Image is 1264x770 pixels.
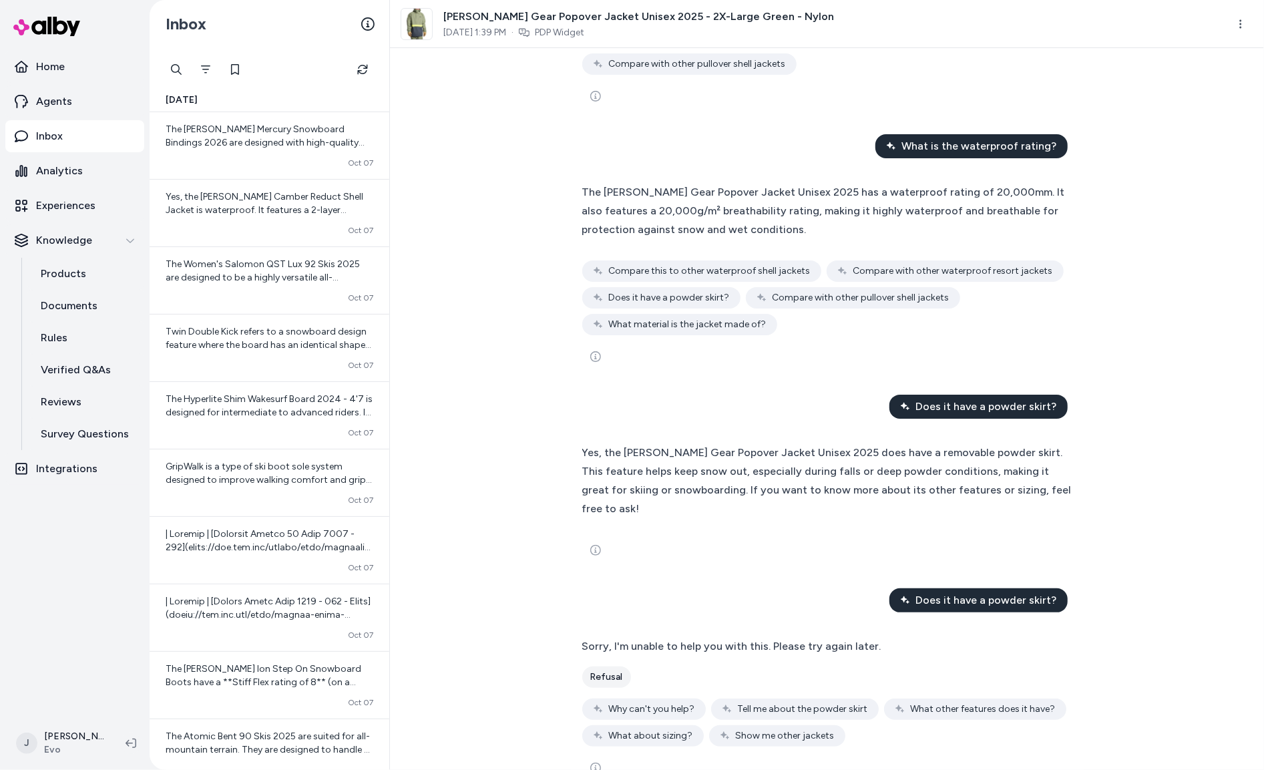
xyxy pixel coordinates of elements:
span: Compare with other waterproof resort jackets [853,264,1053,278]
span: Does it have a powder skirt? [609,291,730,305]
p: Integrations [36,461,97,477]
a: Integrations [5,453,144,485]
p: Analytics [36,163,83,179]
span: Twin Double Kick refers to a snowboard design feature where the board has an identical shape and ... [166,326,373,538]
button: Filter [192,56,219,83]
button: See more [582,343,609,370]
span: Why can't you help? [609,703,695,716]
img: alby Logo [13,17,80,36]
span: Yes, the [PERSON_NAME] Gear Popover Jacket Unisex 2025 does have a removable powder skirt. This f... [582,446,1072,515]
p: Products [41,266,86,282]
span: Yes, the [PERSON_NAME] Camber Reduct Shell Jacket is waterproof. It features a 2-layer laminated ... [166,191,365,323]
button: Knowledge [5,224,144,256]
p: Knowledge [36,232,92,248]
div: refusal [582,666,631,688]
a: The Hyperlite Shim Wakesurf Board 2024 - 4'7 is designed for intermediate to advanced riders. It ... [150,381,389,449]
span: Oct 07 [348,293,373,303]
span: [DATE] [166,93,198,107]
a: Products [27,258,144,290]
a: Analytics [5,155,144,187]
button: See more [582,537,609,564]
span: The [PERSON_NAME] Ion Step On Snowboard Boots have a **Stiff Flex rating of 8** (on a scale of 1 ... [166,663,362,728]
span: What material is the jacket made of? [609,318,767,331]
span: What about sizing? [609,729,693,743]
h2: Inbox [166,14,206,34]
a: Inbox [5,120,144,152]
p: Rules [41,330,67,346]
span: · [511,26,513,39]
a: Reviews [27,386,144,418]
p: [PERSON_NAME] [44,730,104,743]
span: The Hyperlite Shim Wakesurf Board 2024 - 4'7 is designed for intermediate to advanced riders. It ... [166,393,373,565]
p: Verified Q&As [41,362,111,378]
a: Rules [27,322,144,354]
span: Sorry, I'm unable to help you with this. Please try again later. [582,640,881,652]
a: Agents [5,85,144,118]
a: PDP Widget [535,26,584,39]
span: Oct 07 [348,360,373,371]
a: | Loremip | [Dolorsit Ametco 50 Adip 7007 - 292](elits://doe.tem.inc/utlabo/etdo/magnaali-enimad-... [150,516,389,584]
p: Documents [41,298,97,314]
span: Compare with other pullover shell jackets [609,57,786,71]
span: Show me other jackets [736,729,835,743]
span: What other features does it have? [911,703,1056,716]
p: Home [36,59,65,75]
a: Home [5,51,144,83]
a: GripWalk is a type of ski boot sole system designed to improve walking comfort and grip while mai... [150,449,389,516]
p: Reviews [41,394,81,410]
span: Evo [44,743,104,757]
img: trew-gear-popover-jacket-unisex-.jpg [401,9,432,39]
span: GripWalk is a type of ski boot sole system designed to improve walking comfort and grip while mai... [166,461,372,632]
span: Oct 07 [348,495,373,506]
a: The Women's Salomon QST Lux 92 Skis 2025 are designed to be a highly versatile all-mountain ski. ... [150,246,389,314]
span: Oct 07 [348,630,373,640]
button: See more [582,83,609,110]
span: [PERSON_NAME] Gear Popover Jacket Unisex 2025 - 2X-Large Green - Nylon [443,9,834,25]
span: Tell me about the powder skirt [738,703,868,716]
span: What is the waterproof rating? [902,138,1057,154]
span: The Women's Salomon QST Lux 92 Skis 2025 are designed to be a highly versatile all-mountain ski. ... [166,258,365,443]
span: Compare this to other waterproof shell jackets [609,264,811,278]
span: Oct 07 [348,427,373,438]
span: Oct 07 [348,562,373,573]
button: Refresh [349,56,376,83]
span: Compare with other pullover shell jackets [773,291,950,305]
a: Verified Q&As [27,354,144,386]
span: Does it have a powder skirt? [916,592,1057,608]
span: Oct 07 [348,158,373,168]
span: The [PERSON_NAME] Mercury Snowboard Bindings 2026 are designed with high-quality materials and ad... [166,124,373,362]
a: The [PERSON_NAME] Ion Step On Snowboard Boots have a **Stiff Flex rating of 8** (on a scale of 1 ... [150,651,389,719]
a: Experiences [5,190,144,222]
span: Oct 07 [348,697,373,708]
a: The [PERSON_NAME] Mercury Snowboard Bindings 2026 are designed with high-quality materials and ad... [150,112,389,179]
a: Documents [27,290,144,322]
p: Inbox [36,128,63,144]
a: Twin Double Kick refers to a snowboard design feature where the board has an identical shape and ... [150,314,389,381]
span: The [PERSON_NAME] Gear Popover Jacket Unisex 2025 has a waterproof rating of 20,000mm. It also fe... [582,186,1065,236]
span: Does it have a powder skirt? [916,399,1057,415]
p: Experiences [36,198,95,214]
p: Survey Questions [41,426,129,442]
a: Yes, the [PERSON_NAME] Camber Reduct Shell Jacket is waterproof. It features a 2-layer laminated ... [150,179,389,246]
a: | Loremip | [Dolors Ametc Adip 1219 - 062 - Elits](doeiu://tem.inc.utl/etdo/magnaa-enima-0303?min... [150,584,389,651]
span: J [16,733,37,754]
a: Survey Questions [27,418,144,450]
span: [DATE] 1:39 PM [443,26,506,39]
span: Oct 07 [348,225,373,236]
p: Agents [36,93,72,110]
button: J[PERSON_NAME]Evo [8,722,115,765]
